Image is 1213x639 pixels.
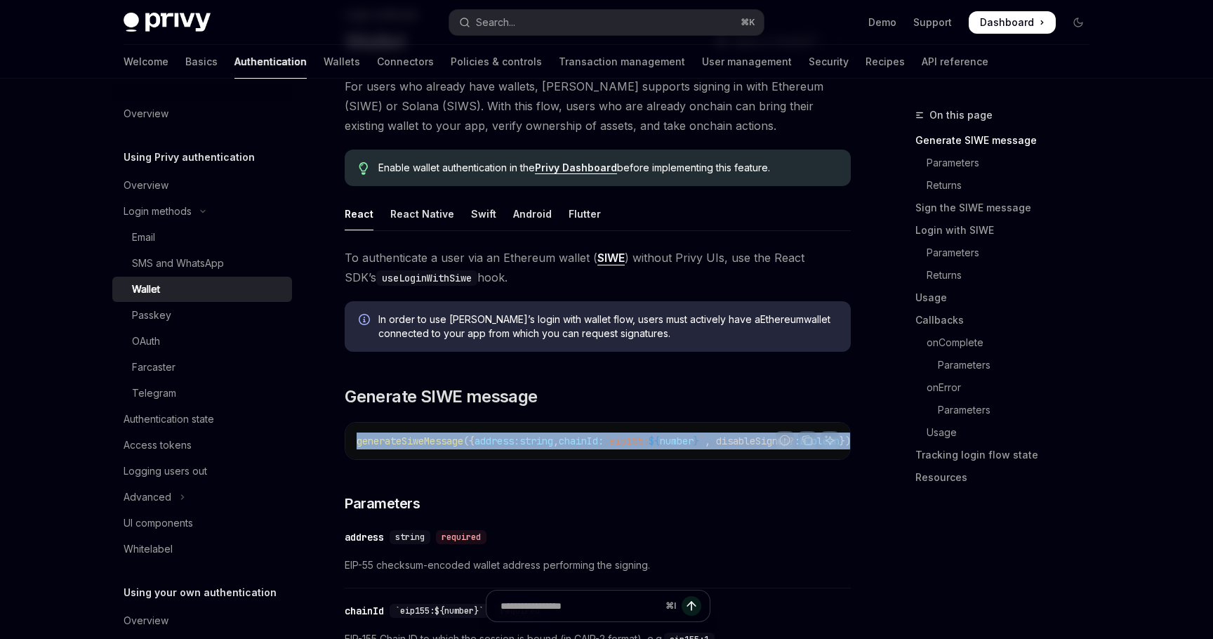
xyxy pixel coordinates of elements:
div: Android [513,197,552,230]
a: Security [809,45,849,79]
div: Swift [471,197,496,230]
div: Telegram [132,385,176,402]
a: Parameters [915,354,1101,376]
span: For users who already have wallets, [PERSON_NAME] supports signing in with Ethereum (SIWE) or Sol... [345,77,851,136]
span: Enable wallet authentication in the before implementing this feature. [378,161,837,175]
span: On this page [929,107,993,124]
input: Ask a question... [501,591,660,621]
a: Connectors [377,45,434,79]
span: To authenticate a user via an Ethereum wallet ( ) without Privy UIs, use the React SDK’s hook. [345,248,851,287]
span: In order to use [PERSON_NAME]’s login with wallet flow, users must actively have a Ethereum walle... [378,312,837,341]
a: Basics [185,45,218,79]
span: Parameters [345,494,420,513]
a: Support [913,15,952,29]
h5: Using your own authentication [124,584,277,601]
a: Policies & controls [451,45,542,79]
a: OAuth [112,329,292,354]
div: Search... [476,14,515,31]
div: Logging users out [124,463,207,480]
span: ` [699,435,705,447]
a: Access tokens [112,433,292,458]
span: ({ [463,435,475,447]
button: Toggle dark mode [1067,11,1089,34]
a: Usage [915,421,1101,444]
a: Wallets [324,45,360,79]
span: `eip155: [604,435,649,447]
button: Toggle Login methods section [112,199,292,224]
span: }) [840,435,851,447]
a: Resources [915,466,1101,489]
a: API reference [922,45,988,79]
div: Flutter [569,197,601,230]
div: Overview [124,105,168,122]
span: ${ [649,435,660,447]
a: Privy Dashboard [535,162,617,174]
div: Farcaster [132,359,175,376]
a: onComplete [915,331,1101,354]
div: Email [132,229,155,246]
a: Generate SIWE message [915,129,1101,152]
button: Send message [682,596,701,616]
button: Open search [449,10,764,35]
a: User management [702,45,792,79]
div: Advanced [124,489,171,506]
a: Whitelabel [112,536,292,562]
button: Toggle Advanced section [112,485,292,510]
div: React [345,197,373,230]
a: Parameters [915,152,1101,174]
span: ⌘ K [741,17,755,28]
div: required [436,530,486,544]
span: Generate SIWE message [345,386,537,408]
a: Returns [915,174,1101,197]
a: Usage [915,286,1101,309]
div: Passkey [132,307,171,324]
a: Welcome [124,45,168,79]
a: Demo [868,15,896,29]
div: Wallet [132,281,160,298]
div: Access tokens [124,437,192,454]
span: string [519,435,553,447]
a: Parameters [915,242,1101,264]
svg: Info [359,314,373,328]
span: chainId: [559,435,604,447]
a: Farcaster [112,355,292,380]
a: Callbacks [915,309,1101,331]
button: Report incorrect code [776,431,794,449]
div: UI components [124,515,193,532]
h5: Using Privy authentication [124,149,255,166]
a: Email [112,225,292,250]
button: Copy the contents from the code block [798,431,816,449]
span: string [395,532,425,543]
a: Authentication state [112,407,292,432]
span: EIP-55 checksum-encoded wallet address performing the signing. [345,557,851,574]
span: address: [475,435,519,447]
span: Dashboard [980,15,1034,29]
button: Ask AI [821,431,839,449]
a: Overview [112,101,292,126]
div: Whitelabel [124,541,173,558]
svg: Tip [359,162,369,175]
a: Sign the SIWE message [915,197,1101,219]
a: Wallet [112,277,292,302]
a: Returns [915,264,1101,286]
a: SIWE [597,251,625,265]
a: Parameters [915,399,1101,421]
span: } [694,435,699,447]
a: onError [915,376,1101,399]
a: Tracking login flow state [915,444,1101,466]
span: number [660,435,694,447]
a: Authentication [234,45,307,79]
a: Passkey [112,303,292,328]
div: Overview [124,612,168,629]
a: Login with SIWE [915,219,1101,242]
a: Logging users out [112,459,292,484]
div: Overview [124,177,168,194]
img: dark logo [124,13,211,32]
div: SMS and WhatsApp [132,255,224,272]
a: UI components [112,510,292,536]
div: React Native [390,197,454,230]
span: : [795,435,800,447]
a: Telegram [112,381,292,406]
div: Login methods [124,203,192,220]
a: Overview [112,173,292,198]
